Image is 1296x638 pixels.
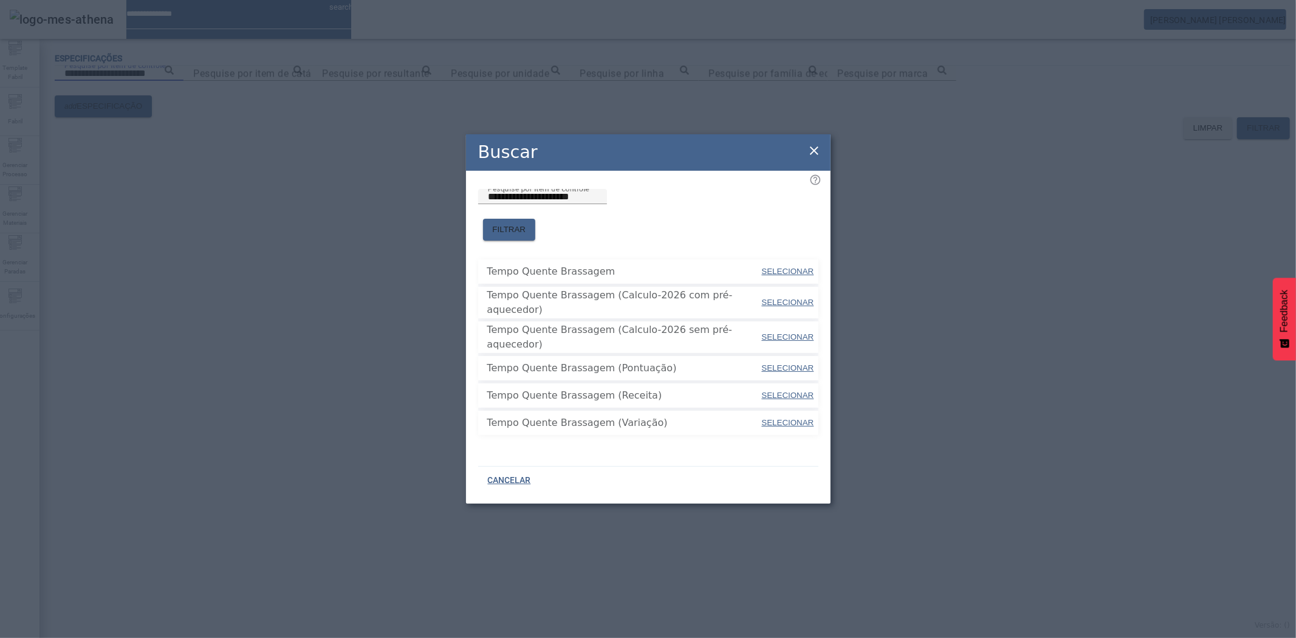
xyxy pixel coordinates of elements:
[1273,278,1296,360] button: Feedback - Mostrar pesquisa
[760,292,815,314] button: SELECIONAR
[487,388,761,403] span: Tempo Quente Brassagem (Receita)
[478,139,538,165] h2: Buscar
[1279,290,1290,332] span: Feedback
[493,224,526,236] span: FILTRAR
[762,332,814,341] span: SELECIONAR
[760,385,815,406] button: SELECIONAR
[487,416,761,430] span: Tempo Quente Brassagem (Variação)
[488,475,531,487] span: CANCELAR
[487,288,761,317] span: Tempo Quente Brassagem (Calculo-2026 com pré-aquecedor)
[483,219,536,241] button: FILTRAR
[760,412,815,434] button: SELECIONAR
[762,418,814,427] span: SELECIONAR
[760,261,815,283] button: SELECIONAR
[478,470,541,492] button: CANCELAR
[487,361,761,376] span: Tempo Quente Brassagem (Pontuação)
[488,184,589,193] mat-label: Pesquise por item de controle
[760,357,815,379] button: SELECIONAR
[762,391,814,400] span: SELECIONAR
[762,298,814,307] span: SELECIONAR
[760,326,815,348] button: SELECIONAR
[762,363,814,372] span: SELECIONAR
[762,267,814,276] span: SELECIONAR
[487,264,761,279] span: Tempo Quente Brassagem
[487,323,761,352] span: Tempo Quente Brassagem (Calculo-2026 sem pré-aquecedor)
